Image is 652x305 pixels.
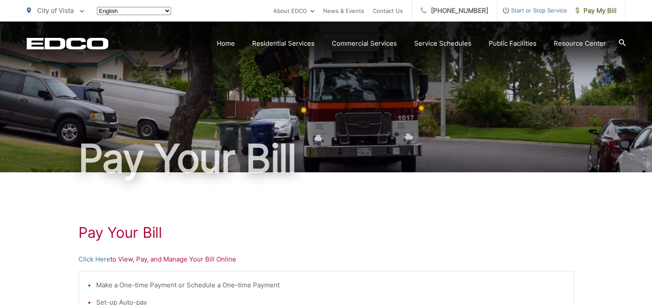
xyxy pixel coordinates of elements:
select: Select a language [97,7,171,15]
a: Residential Services [252,38,315,49]
li: Make a One-time Payment or Schedule a One-time Payment [96,280,565,290]
a: EDCD logo. Return to the homepage. [27,37,109,50]
a: Public Facilities [489,38,537,49]
a: Service Schedules [414,38,471,49]
p: to View, Pay, and Manage Your Bill Online [78,254,574,265]
a: About EDCO [273,6,315,16]
a: Contact Us [373,6,403,16]
h1: Pay Your Bill [27,137,626,180]
a: Resource Center [554,38,606,49]
a: Click Here [78,254,110,265]
a: Home [217,38,235,49]
span: Pay My Bill [576,6,617,16]
a: Commercial Services [332,38,397,49]
span: City of Vista [37,6,74,15]
h1: Pay Your Bill [78,224,574,241]
a: News & Events [323,6,364,16]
